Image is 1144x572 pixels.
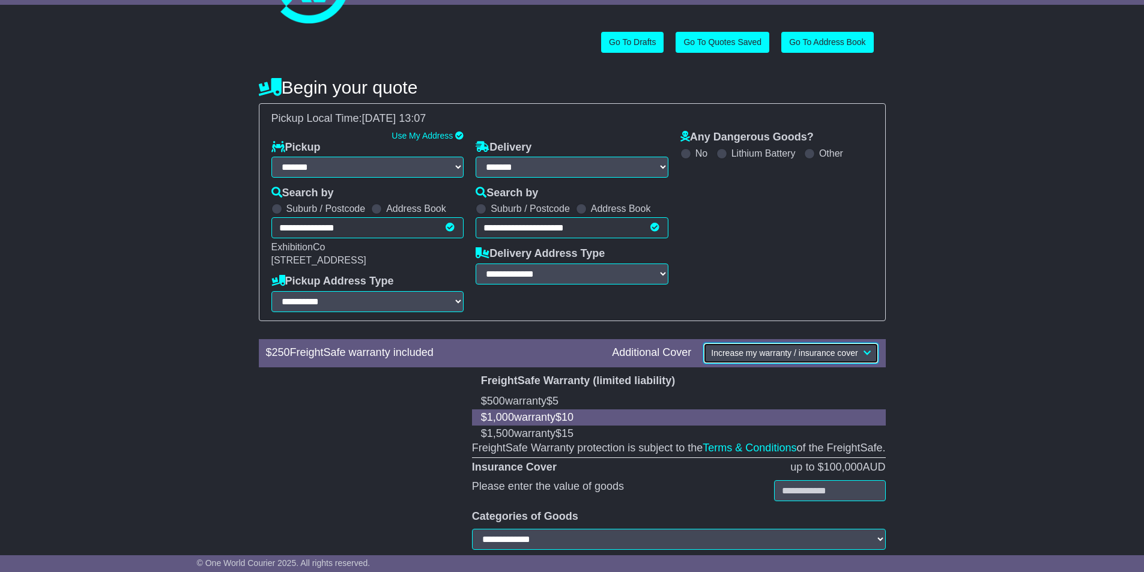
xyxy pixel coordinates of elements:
b: Insurance Cover [472,461,557,473]
label: Pickup [271,141,321,154]
label: Other [819,148,843,159]
label: Suburb / Postcode [491,203,570,214]
label: Address Book [591,203,651,214]
b: Categories of Goods [472,510,578,522]
label: Address Book [386,203,446,214]
span: ExhibitionCo [271,242,325,252]
a: Go To Drafts [601,32,664,53]
label: Pickup Address Type [271,275,394,288]
span: 5 [552,395,558,407]
span: [STREET_ADDRESS] [271,255,366,265]
div: FreightSafe Warranty protection is subject to the of the FreightSafe. [472,442,886,455]
div: Additional Cover [606,346,697,360]
label: Delivery Address Type [476,247,605,260]
label: Search by [476,187,538,200]
span: [DATE] 13:07 [362,112,426,124]
label: Suburb / Postcode [286,203,366,214]
div: Pickup Local Time: [265,112,879,125]
span: 250 [272,346,290,358]
button: $1,500warranty$15 [472,426,886,442]
label: Delivery [476,141,531,154]
span: 500 [487,395,505,407]
button: $500warranty$5 [472,394,886,410]
span: 100,000 [823,461,862,473]
span: Increase my warranty / insurance cover [711,348,858,358]
span: 10 [561,411,574,423]
a: Terms & Conditions [703,442,796,454]
div: Please enter the value of goods [466,480,768,501]
h4: Begin your quote [259,77,886,97]
label: Search by [271,187,334,200]
div: $ FreightSafe warranty included [260,346,607,360]
label: Lithium Battery [731,148,796,159]
a: Go To Quotes Saved [676,32,769,53]
b: FreightSafe Warranty (limited liability) [481,375,675,387]
button: Increase my warranty / insurance cover [703,343,878,364]
label: No [695,148,707,159]
span: $ [546,395,558,407]
span: $ [555,411,574,423]
span: © One World Courier 2025. All rights reserved. [197,558,371,568]
span: 15 [561,427,574,439]
a: Use My Address [392,131,453,140]
label: Any Dangerous Goods? [680,131,814,144]
button: $1,000warranty$10 [472,409,886,426]
span: 1,000 [487,411,514,423]
div: up to $ AUD [784,461,891,474]
span: 1,500 [487,427,514,439]
a: Go To Address Book [781,32,873,53]
span: $ [555,427,574,439]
